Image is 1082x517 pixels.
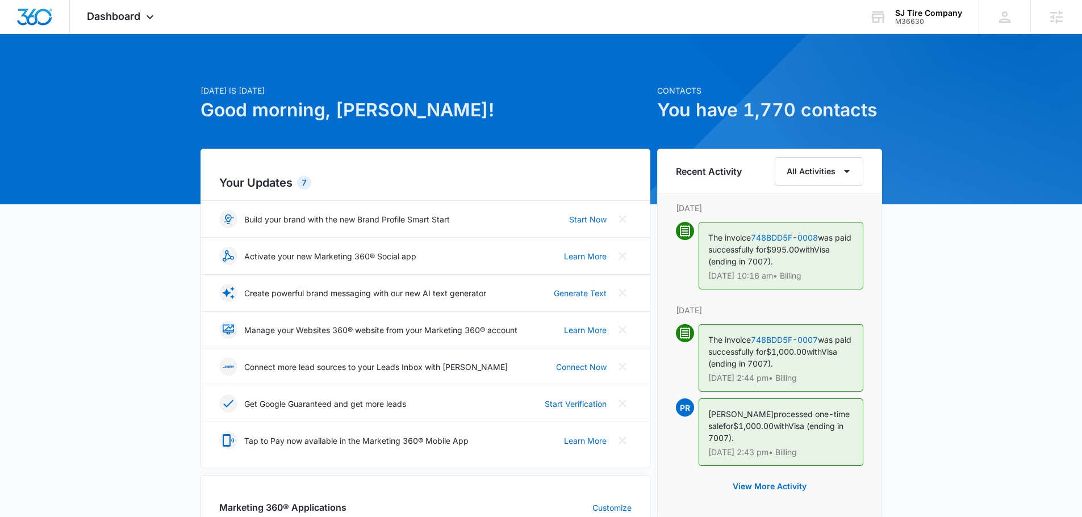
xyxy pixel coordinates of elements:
[200,85,650,96] p: [DATE] is [DATE]
[708,335,751,344] span: The invoice
[219,501,346,514] h2: Marketing 360® Applications
[676,165,742,178] h6: Recent Activity
[613,431,632,449] button: Close
[554,287,607,299] a: Generate Text
[244,435,469,447] p: Tap to Pay now available in the Marketing 360® Mobile App
[564,324,607,336] a: Learn More
[297,176,311,190] div: 7
[244,250,416,262] p: Activate your new Marketing 360® Social app
[775,157,863,186] button: All Activities
[657,96,882,124] h1: You have 1,770 contacts
[244,287,486,299] p: Create powerful brand messaging with our new AI text generator
[613,394,632,413] button: Close
[244,213,450,225] p: Build your brand with the new Brand Profile Smart Start
[723,421,733,431] span: for
[592,502,632,514] a: Customize
[569,213,607,225] a: Start Now
[766,347,807,356] span: $1,000.00
[895,9,962,18] div: account name
[200,96,650,124] h1: Good morning, [PERSON_NAME]!
[613,247,632,265] button: Close
[721,473,818,500] button: View More Activity
[774,421,788,431] span: with
[751,335,818,344] a: 748BDD5F-0007
[895,18,962,26] div: account id
[564,250,607,262] a: Learn More
[708,409,774,419] span: [PERSON_NAME]
[613,358,632,376] button: Close
[676,202,863,214] p: [DATE]
[766,245,799,254] span: $995.00
[657,85,882,96] p: Contacts
[556,361,607,373] a: Connect Now
[733,421,774,431] span: $1,000.00
[708,233,751,242] span: The invoice
[244,398,406,410] p: Get Google Guaranteed and get more leads
[751,233,818,242] a: 748BDD5F-0008
[244,361,508,373] p: Connect more lead sources to your Leads Inbox with [PERSON_NAME]
[676,398,694,417] span: PR
[799,245,814,254] span: with
[613,210,632,228] button: Close
[545,398,607,410] a: Start Verification
[708,374,854,382] p: [DATE] 2:44 pm • Billing
[564,435,607,447] a: Learn More
[708,409,850,431] span: processed one-time sale
[708,272,854,280] p: [DATE] 10:16 am • Billing
[676,304,863,316] p: [DATE]
[244,324,517,336] p: Manage your Websites 360® website from your Marketing 360® account
[807,347,821,356] span: with
[219,174,632,191] h2: Your Updates
[708,448,854,456] p: [DATE] 2:43 pm • Billing
[613,321,632,339] button: Close
[87,10,140,22] span: Dashboard
[613,284,632,302] button: Close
